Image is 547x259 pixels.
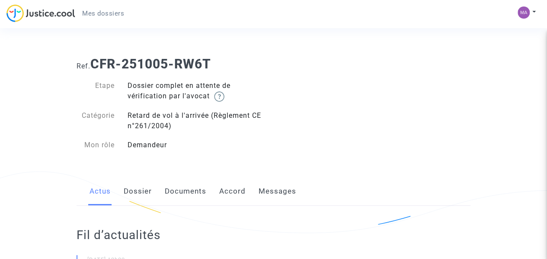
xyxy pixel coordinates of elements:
[77,227,313,243] h2: Fil d’actualités
[82,10,124,17] span: Mes dossiers
[165,177,206,206] a: Documents
[70,110,121,131] div: Catégorie
[121,140,274,150] div: Demandeur
[90,56,211,71] b: CFR-251005-RW6T
[6,4,75,22] img: jc-logo.svg
[121,81,274,102] div: Dossier complet en attente de vérification par l'avocat
[121,110,274,131] div: Retard de vol à l'arrivée (Règlement CE n°261/2004)
[214,91,224,102] img: help.svg
[77,62,90,70] span: Ref.
[124,177,152,206] a: Dossier
[90,177,111,206] a: Actus
[219,177,246,206] a: Accord
[70,81,121,102] div: Etape
[518,6,530,19] img: 4acdf5aa8326669bfccb30e46681c55e
[75,7,131,20] a: Mes dossiers
[70,140,121,150] div: Mon rôle
[259,177,296,206] a: Messages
